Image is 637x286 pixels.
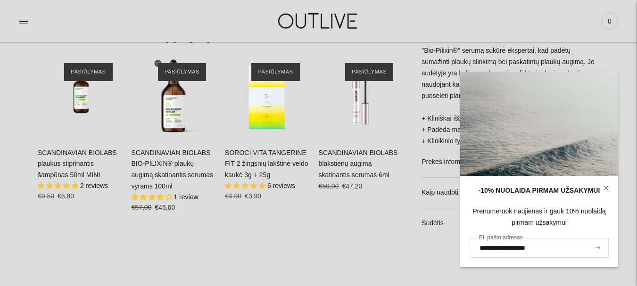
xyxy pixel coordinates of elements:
a: SOROCI VITA TANGERINE FIT 2 žingsnių lakštinė veido kaukė 3g + 25g [225,149,308,179]
a: SCANDINAVIAN BIOLABS plaukus stiprinantis šampūnas 50ml MINI [38,149,117,179]
span: €45,60 [155,204,175,211]
s: €4,90 [225,192,241,200]
label: El. pašto adresas [477,232,525,244]
div: -10% NUOLAIDA PIRMAM UŽSAKYMUI [470,185,609,196]
a: SCANDINAVIAN BIOLABS BIO-PILIXIN® plaukų augimą skatinantis serumas vyrams 100ml [132,54,216,138]
span: 5.00 stars [225,182,267,189]
a: SCANDINAVIAN BIOLABS blakstienų augimą skatinantis serumas 6ml [319,149,398,179]
span: 4.00 stars [132,193,174,201]
span: 5.00 stars [38,182,80,189]
a: Kaip naudoti [422,178,599,208]
span: 6 reviews [267,182,295,189]
a: SCANDINAVIAN BIOLABS plaukus stiprinantis šampūnas 50ml MINI [38,54,122,138]
span: 2 reviews [80,182,108,189]
span: €3,90 [245,192,261,200]
a: SOROCI VITA TANGERINE FIT 2 žingsnių lakštinė veido kaukė 3g + 25g [225,54,309,138]
a: Sudėtis [422,208,599,238]
span: €47,20 [342,182,362,190]
s: €9,50 [38,192,54,200]
a: SCANDINAVIAN BIOLABS blakstienų augimą skatinantis serumas 6ml [319,54,403,138]
a: 0 [601,11,618,32]
span: €8,80 [58,192,74,200]
img: OUTLIVE [260,5,378,37]
a: Prekės informacija [422,147,599,177]
s: €59,00 [319,182,339,190]
s: €57,00 [132,204,152,211]
span: 0 [603,15,616,28]
div: Prenumeruok naujienas ir gauk 10% nuolaidą pirmam užsakymui [470,206,609,229]
a: SCANDINAVIAN BIOLABS BIO-PILIXIN® plaukų augimą skatinantis serumas vyrams 100ml [132,149,214,190]
span: 1 review [174,193,198,201]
